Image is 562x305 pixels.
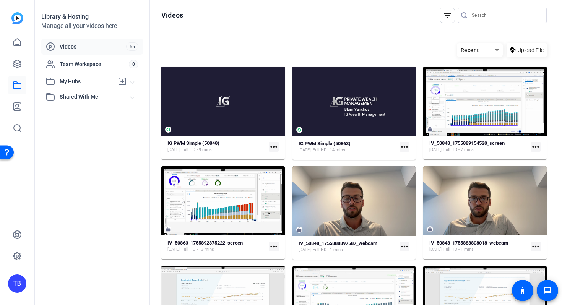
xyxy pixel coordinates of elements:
[60,43,126,50] span: Videos
[167,240,266,253] a: IV_50863_1755892375222_screen[DATE]Full HD - 13 mins
[161,11,183,20] h1: Videos
[269,242,279,251] mat-icon: more_horiz
[41,74,143,89] mat-expansion-panel-header: My Hubs
[167,247,180,253] span: [DATE]
[60,60,129,68] span: Team Workspace
[543,286,552,295] mat-icon: message
[167,140,219,146] strong: IG PWM Simple (50848)
[400,242,409,251] mat-icon: more_horiz
[41,89,143,104] mat-expansion-panel-header: Shared With Me
[11,12,23,24] img: blue-gradient.svg
[182,147,212,153] span: Full HD - 9 mins
[518,286,527,295] mat-icon: accessibility
[507,43,547,57] button: Upload File
[41,12,143,21] div: Library & Hosting
[299,141,397,153] a: IG PWM Simple (50863)[DATE]Full HD - 14 mins
[299,240,397,253] a: IV_50848_1755888897587_webcam[DATE]Full HD - 1 mins
[129,60,138,68] span: 0
[429,147,442,153] span: [DATE]
[518,46,544,54] span: Upload File
[60,78,114,86] span: My Hubs
[41,21,143,31] div: Manage all your videos here
[531,142,541,152] mat-icon: more_horiz
[8,274,26,293] div: TB
[400,142,409,152] mat-icon: more_horiz
[461,47,479,53] span: Recent
[299,240,377,246] strong: IV_50848_1755888897587_webcam
[126,42,138,51] span: 55
[313,247,343,253] span: Full HD - 1 mins
[429,247,442,253] span: [DATE]
[269,142,279,152] mat-icon: more_horiz
[429,240,508,246] strong: IV_50848_1755888808018_webcam
[167,147,180,153] span: [DATE]
[167,240,243,246] strong: IV_50863_1755892375222_screen
[443,247,474,253] span: Full HD - 1 mins
[60,93,131,101] span: Shared With Me
[472,11,541,20] input: Search
[443,11,452,20] mat-icon: filter_list
[429,140,528,153] a: IV_50848_1755889154520_screen[DATE]Full HD - 7 mins
[429,240,528,253] a: IV_50848_1755888808018_webcam[DATE]Full HD - 1 mins
[313,147,345,153] span: Full HD - 14 mins
[531,242,541,251] mat-icon: more_horiz
[429,140,505,146] strong: IV_50848_1755889154520_screen
[299,247,311,253] span: [DATE]
[182,247,214,253] span: Full HD - 13 mins
[299,141,351,146] strong: IG PWM Simple (50863)
[299,147,311,153] span: [DATE]
[443,147,474,153] span: Full HD - 7 mins
[167,140,266,153] a: IG PWM Simple (50848)[DATE]Full HD - 9 mins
